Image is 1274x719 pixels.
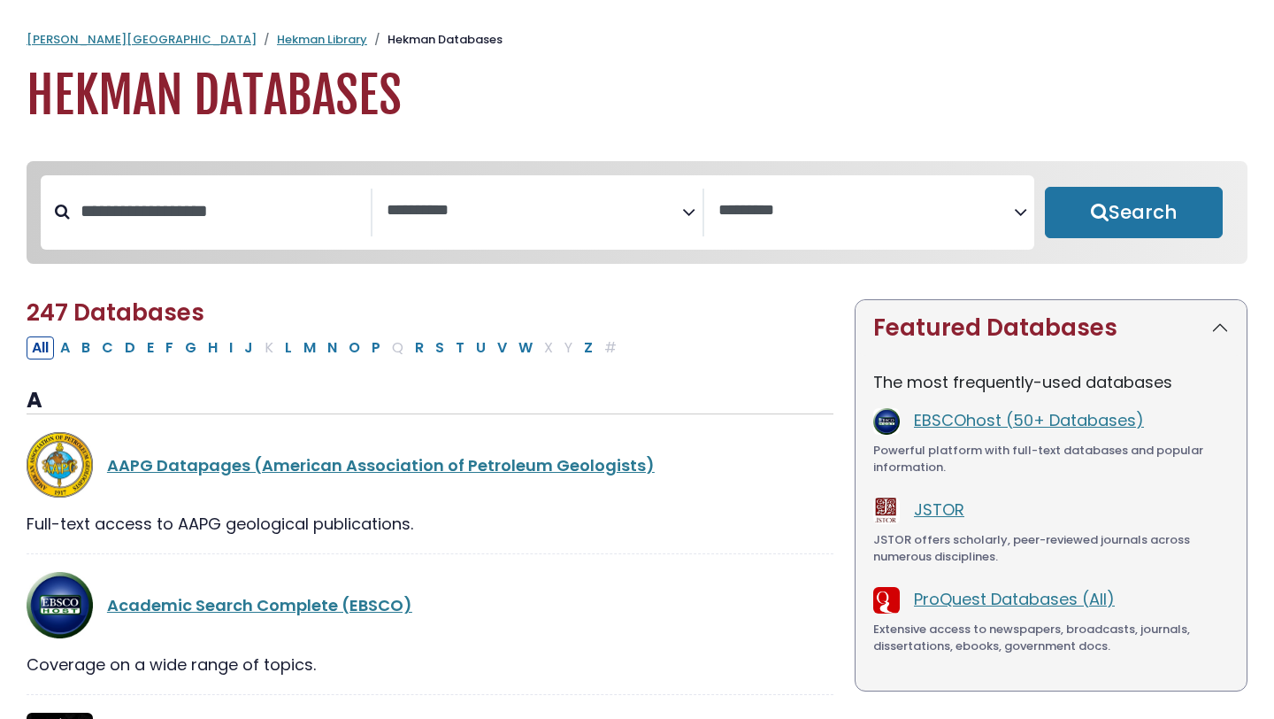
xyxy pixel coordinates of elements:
nav: Search filters [27,161,1247,264]
button: Filter Results C [96,336,119,359]
button: Filter Results L [280,336,297,359]
textarea: Search [718,202,1014,220]
div: Full-text access to AAPG geological publications. [27,512,833,536]
div: Extensive access to newspapers, broadcasts, journals, dissertations, ebooks, government docs. [873,621,1229,655]
button: Filter Results E [142,336,159,359]
a: Hekman Library [277,31,367,48]
div: Coverage on a wide range of topics. [27,653,833,676]
button: Filter Results U [471,336,491,359]
input: Search database by title or keyword [70,197,371,226]
nav: breadcrumb [27,31,1247,49]
button: Filter Results R [410,336,429,359]
a: JSTOR [914,499,964,521]
button: Filter Results P [366,336,386,359]
button: Filter Results H [203,336,223,359]
button: Filter Results A [55,336,75,359]
button: Filter Results Z [579,336,598,359]
textarea: Search [387,202,682,220]
button: Filter Results I [224,336,238,359]
button: Filter Results N [322,336,342,359]
h1: Hekman Databases [27,66,1247,126]
button: Filter Results B [76,336,96,359]
a: [PERSON_NAME][GEOGRAPHIC_DATA] [27,31,257,48]
a: Academic Search Complete (EBSCO) [107,594,412,616]
button: Featured Databases [856,300,1247,356]
span: 247 Databases [27,297,204,329]
button: Filter Results D [119,336,141,359]
button: Filter Results M [298,336,321,359]
button: Filter Results O [343,336,365,359]
a: AAPG Datapages (American Association of Petroleum Geologists) [107,454,655,476]
p: The most frequently-used databases [873,370,1229,394]
div: JSTOR offers scholarly, peer-reviewed journals across numerous disciplines. [873,531,1229,566]
button: Submit for Search Results [1045,187,1223,238]
div: Alpha-list to filter by first letter of database name [27,336,624,358]
button: Filter Results V [492,336,512,359]
a: ProQuest Databases (All) [914,588,1115,610]
button: Filter Results W [513,336,538,359]
div: Powerful platform with full-text databases and popular information. [873,442,1229,476]
button: Filter Results T [450,336,470,359]
li: Hekman Databases [367,31,503,49]
button: Filter Results S [430,336,449,359]
h3: A [27,388,833,414]
button: Filter Results G [180,336,202,359]
a: EBSCOhost (50+ Databases) [914,409,1144,431]
button: All [27,336,54,359]
button: Filter Results F [160,336,179,359]
button: Filter Results J [239,336,258,359]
